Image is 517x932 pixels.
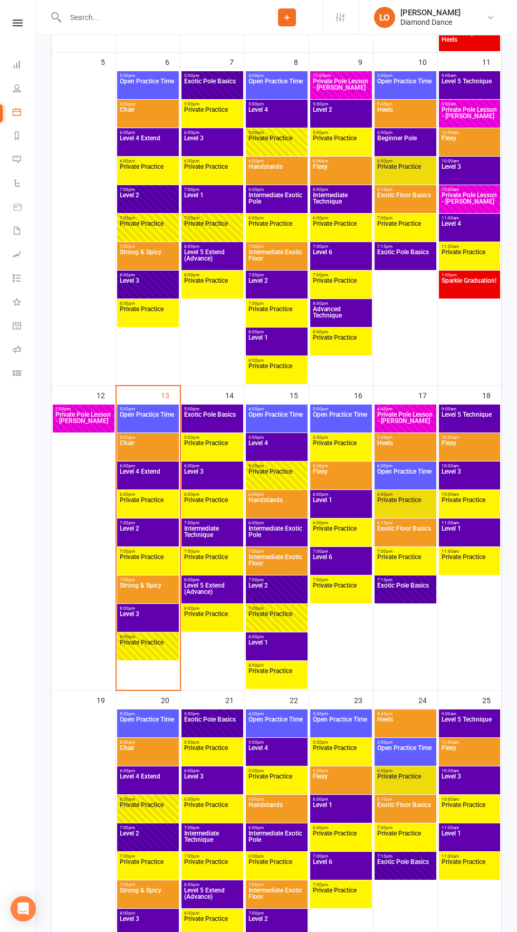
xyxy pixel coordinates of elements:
span: 6:00pm [184,130,241,135]
span: Private Practice [248,611,305,630]
span: 7:00pm [312,273,370,277]
span: 6:00pm [184,768,241,773]
span: 6:00pm [119,435,177,440]
span: 10:00am [441,435,498,440]
span: Private Pole Lesson - [PERSON_NAME] [441,107,498,126]
span: 5:00pm [248,435,305,440]
span: 8:00pm [248,663,305,668]
span: Level 1 [312,497,370,516]
span: 6:00pm [119,768,177,773]
span: Level 1 [441,525,498,544]
span: Exotic Floor Basics [377,525,434,544]
span: 7:00pm [248,273,305,277]
span: 4:00pm [248,73,305,78]
div: 18 [482,386,501,403]
span: 9:00am [441,712,498,716]
span: 6:00pm [119,130,177,135]
span: 10:00am [441,187,498,192]
span: 10:00am [441,768,498,773]
div: 7 [229,53,244,70]
span: 7:00pm [184,216,241,220]
span: Sparkle Graduation! [441,277,498,296]
span: 6:00pm [248,521,305,525]
span: 11:00am [441,244,498,249]
span: Private Practice [119,220,177,239]
span: 5:00pm [119,712,177,716]
span: 6:00pm [312,159,370,164]
span: Level 4 Extend [119,135,177,154]
span: Exotic Floor Basics [377,192,434,211]
span: Level 4 [248,745,305,764]
span: 7:00pm [248,549,305,554]
a: What's New [13,291,36,315]
span: 7:00pm [184,187,241,192]
span: Private Practice [119,639,177,658]
span: Level 5 Technique [441,411,498,430]
span: Private Practice [248,220,305,239]
span: Private Practice [312,745,370,764]
span: Level 2 [248,277,305,296]
span: Exotic Pole Basics [377,582,434,601]
input: Search... [62,10,251,25]
span: Private Practice [312,582,370,601]
span: 5:00pm [184,435,241,440]
span: Exotic Pole Basics [184,716,241,735]
span: 6:15pm [377,797,434,802]
span: 6:00pm [248,216,305,220]
div: 11 [482,53,501,70]
span: Private Practice [312,277,370,296]
a: Calendar [13,101,36,125]
span: 6:00pm [377,492,434,497]
span: 12:00pm [312,73,370,78]
span: 5:00pm [184,407,241,411]
span: 6:00pm [312,521,370,525]
span: Flexy [312,773,370,792]
span: Private Practice [441,802,498,821]
span: Level 1 [312,802,370,821]
span: 6:00pm [312,492,370,497]
span: 6:00pm [184,492,241,497]
span: Flexy [441,745,498,764]
span: 6:00pm [119,492,177,497]
span: Handstands [248,802,305,821]
span: Level 5 Technique [441,78,498,97]
span: Open Practice Time [119,716,177,735]
a: Reports [13,125,36,149]
span: 7:00pm [377,549,434,554]
span: 8:00pm [119,273,177,277]
span: Level 4 [248,107,305,126]
span: 6:00pm [377,768,434,773]
span: 8:00pm [184,578,241,582]
span: 7:00pm [312,578,370,582]
span: Level 4 [441,220,498,239]
span: Private Practice [184,554,241,573]
span: 7:00pm [119,854,177,859]
span: Private Pole Lesson - [PERSON_NAME] [441,192,498,211]
span: Private Practice [377,773,434,792]
span: 7:00pm [184,825,241,830]
span: Intermediate Exotic Floor [248,249,305,268]
span: 4:45pm [377,407,434,411]
span: 7:00pm [119,244,177,249]
span: 6:00pm [119,740,177,745]
span: Flexy [441,135,498,154]
span: Intermediate Exotic Pole [248,192,305,211]
span: Exotic Floor Basics [377,802,434,821]
span: Private Practice [184,220,241,239]
span: Open Practice Time [377,468,434,487]
span: 2:00pm [55,407,112,411]
span: Level 3 [441,164,498,182]
span: Private Practice [184,497,241,516]
span: 7:00pm [248,578,305,582]
span: Handstands [248,164,305,182]
span: Level 4 [248,440,305,459]
span: Private Practice [184,440,241,459]
span: 6:00pm [248,797,305,802]
a: Roll call kiosk mode [13,339,36,362]
span: Open Practice Time [119,78,177,97]
span: 7:00pm [119,825,177,830]
div: 23 [354,691,373,708]
span: 4:00pm [248,407,305,411]
span: 6:00pm [119,159,177,164]
span: 7:00pm [119,521,177,525]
